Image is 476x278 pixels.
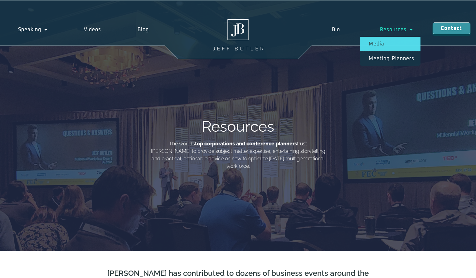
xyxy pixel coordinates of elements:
a: Bio [312,22,360,37]
p: The world’s trust [PERSON_NAME] to provide subject matter expertise, entertaining storytelling an... [149,140,327,170]
span: Contact [441,26,462,31]
nav: Menu [312,22,433,37]
a: Meeting planners [360,51,420,66]
a: Contact [433,22,470,34]
ul: Resources [360,37,420,66]
a: Resources [360,22,433,37]
h1: Resources [202,119,274,134]
a: Videos [66,22,119,37]
a: Media [360,37,420,51]
a: Blog [119,22,167,37]
b: top corporations and conference planners [195,141,297,147]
